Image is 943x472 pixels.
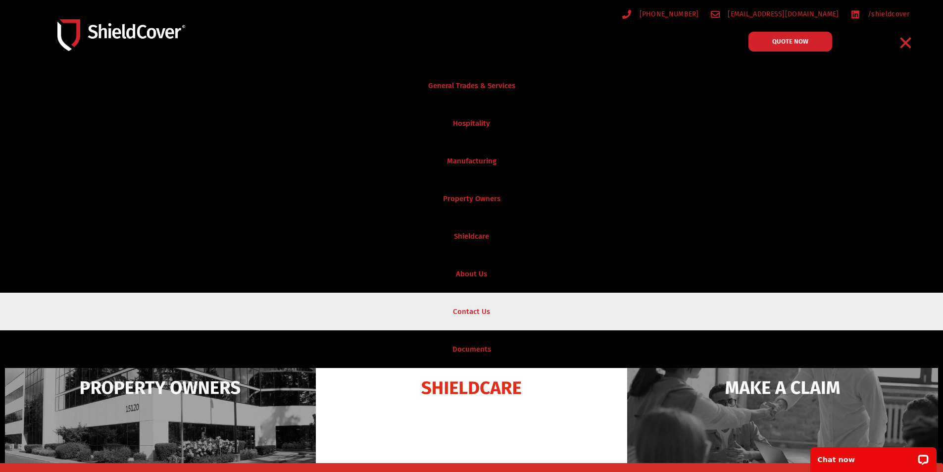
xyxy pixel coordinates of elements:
span: /shieldcover [865,8,910,20]
div: Menu Toggle [894,31,918,54]
span: [PHONE_NUMBER] [637,8,699,20]
a: [EMAIL_ADDRESS][DOMAIN_NAME] [711,8,839,20]
a: [PHONE_NUMBER] [622,8,699,20]
img: Shield-Cover-Underwriting-Australia-logo-full [57,19,185,51]
iframe: LiveChat chat widget [804,441,943,472]
a: QUOTE NOW [748,32,832,52]
a: /shieldcover [851,8,910,20]
span: [EMAIL_ADDRESS][DOMAIN_NAME] [725,8,839,20]
span: QUOTE NOW [772,38,808,45]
